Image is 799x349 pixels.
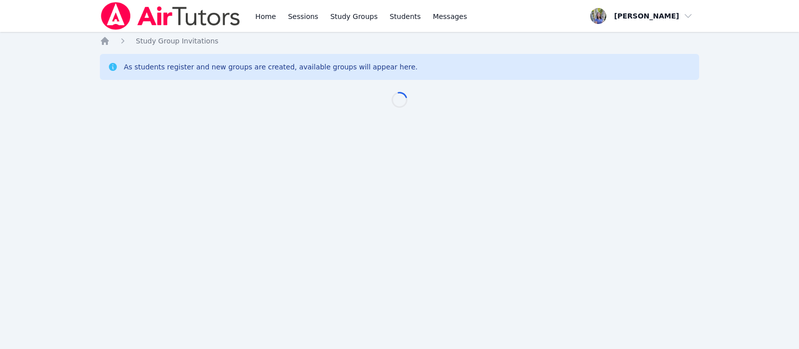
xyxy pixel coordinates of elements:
nav: Breadcrumb [100,36,699,46]
div: As students register and new groups are created, available groups will appear here. [124,62,417,72]
img: Air Tutors [100,2,241,30]
a: Study Group Invitations [136,36,218,46]
span: Study Group Invitations [136,37,218,45]
span: Messages [433,11,467,21]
